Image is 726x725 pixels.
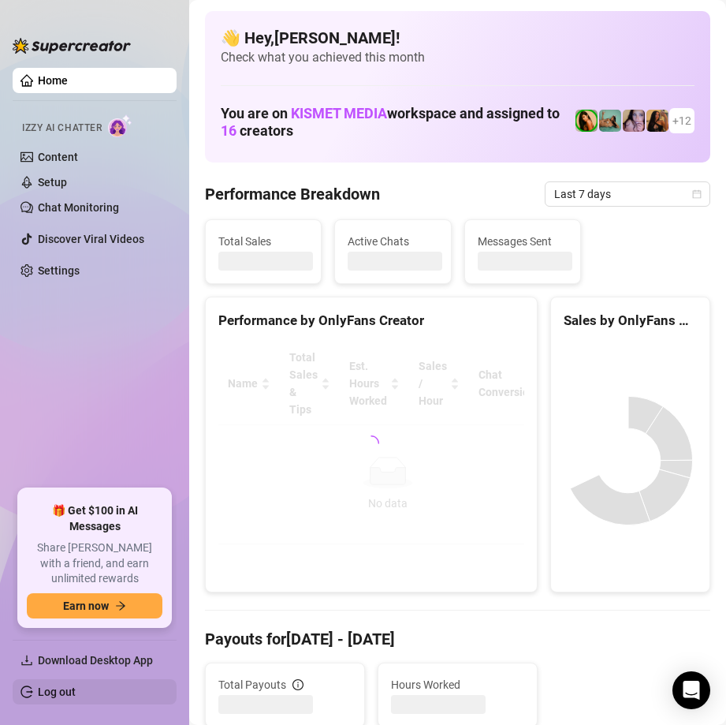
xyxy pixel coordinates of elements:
span: arrow-right [115,600,126,611]
span: calendar [692,189,702,199]
span: Last 7 days [554,182,701,206]
a: Discover Viral Videos [38,233,144,245]
h4: Performance Breakdown [205,183,380,205]
a: Settings [38,264,80,277]
img: Jade [575,110,598,132]
div: Performance by OnlyFans Creator [218,310,524,331]
a: Log out [38,686,76,698]
a: Setup [38,176,67,189]
span: loading [363,435,379,451]
img: Boo VIP [599,110,621,132]
span: Share [PERSON_NAME] with a friend, and earn unlimited rewards [27,540,162,587]
span: Total Payouts [218,676,286,693]
span: Earn now [63,600,109,612]
div: Open Intercom Messenger [672,671,710,709]
span: 🎁 Get $100 in AI Messages [27,503,162,534]
span: KISMET MEDIA [291,105,387,121]
div: Sales by OnlyFans Creator [564,310,697,331]
span: 16 [221,122,236,139]
h4: Payouts for [DATE] - [DATE] [205,628,710,650]
button: Earn nowarrow-right [27,593,162,618]
h4: 👋 Hey, [PERSON_NAME] ! [221,27,694,49]
span: + 12 [672,112,691,129]
a: Home [38,74,68,87]
h1: You are on workspace and assigned to creators [221,105,575,140]
span: download [20,654,33,667]
span: Hours Worked [391,676,524,693]
img: AI Chatter [108,114,132,137]
img: Lucy [646,110,668,132]
span: Active Chats [348,233,437,250]
span: Messages Sent [478,233,568,250]
span: info-circle [292,679,303,690]
img: logo-BBDzfeDw.svg [13,38,131,54]
span: Izzy AI Chatter [22,121,102,136]
span: Check what you achieved this month [221,49,694,66]
a: Chat Monitoring [38,201,119,214]
img: Lea [623,110,645,132]
a: Content [38,151,78,163]
span: Download Desktop App [38,654,153,667]
span: Total Sales [218,233,308,250]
